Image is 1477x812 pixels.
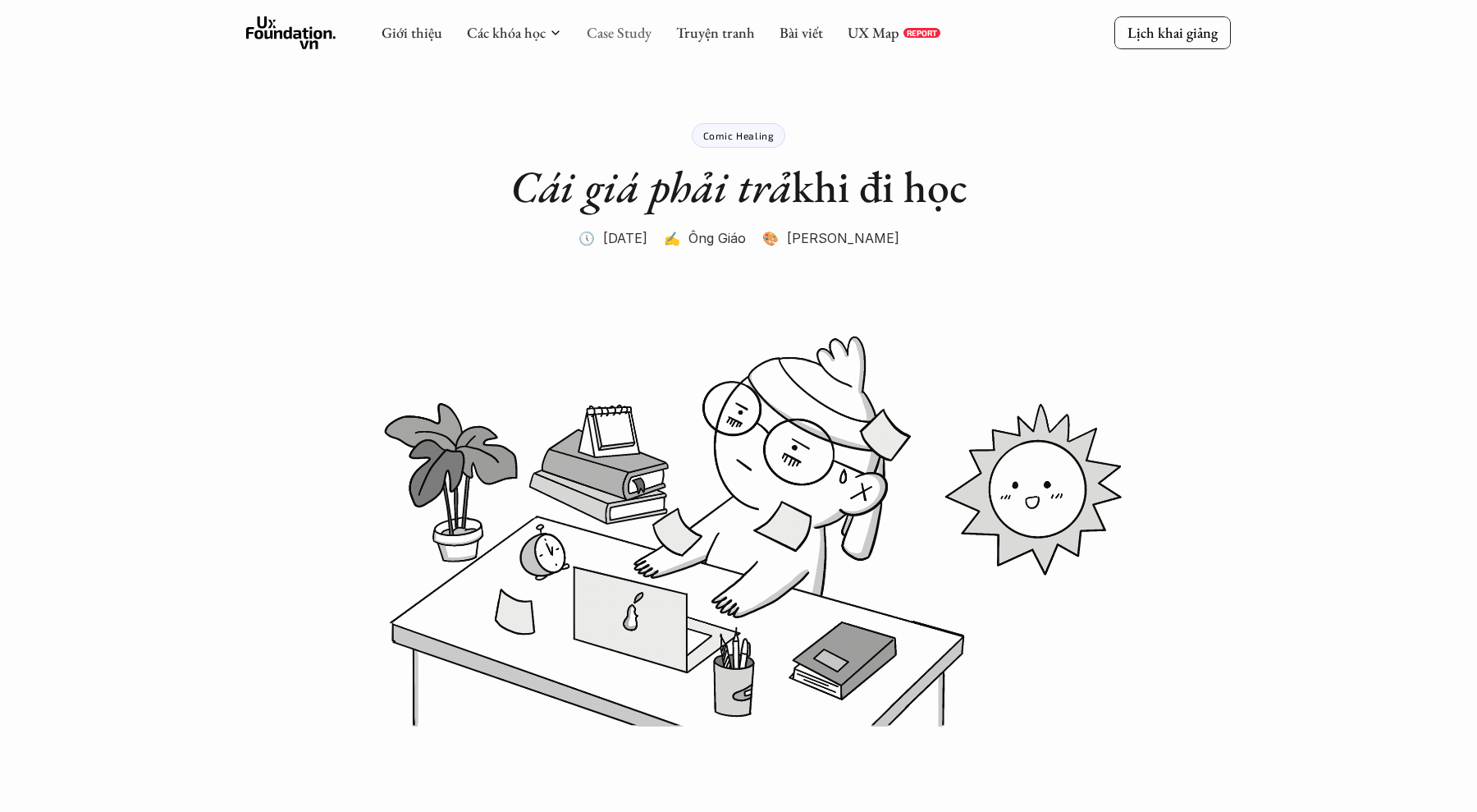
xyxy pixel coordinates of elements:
a: Các khóa học [467,23,546,42]
h1: khi đi học [510,160,967,213]
a: Case Study [587,23,652,42]
a: Truyện tranh [676,23,755,42]
p: 🕔 [DATE] [578,226,647,250]
p: 🎨 [PERSON_NAME] [762,226,899,250]
a: Bài viết [780,23,823,42]
em: Cái giá phải trả [510,158,792,215]
p: Lịch khai giảng [1127,23,1218,42]
p: ✍️ Ông Giáo [664,226,746,250]
a: REPORT [903,28,940,38]
a: UX Map [848,23,899,42]
p: Comic Healing [703,130,775,141]
a: Giới thiệu [382,23,442,42]
p: REPORT [907,28,937,38]
a: Lịch khai giảng [1114,16,1231,48]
